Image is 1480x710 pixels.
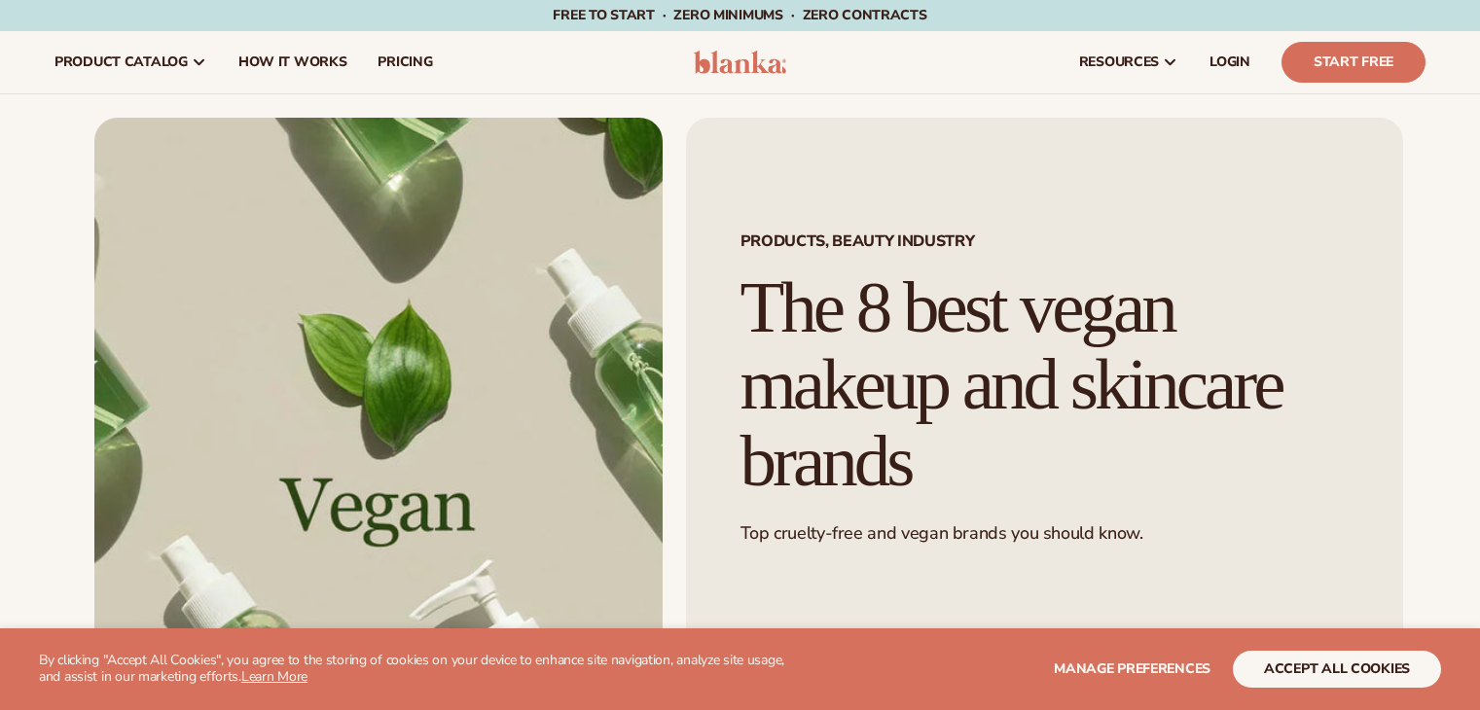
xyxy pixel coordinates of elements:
span: pricing [378,54,432,70]
span: Manage preferences [1054,659,1210,678]
span: How It Works [238,54,347,70]
a: LOGIN [1194,31,1266,93]
a: Start Free [1281,42,1426,83]
span: Free to start · ZERO minimums · ZERO contracts [553,6,926,24]
button: accept all cookies [1233,651,1441,688]
a: How It Works [223,31,363,93]
span: Products, Beauty Industry [740,233,1349,249]
a: resources [1064,31,1194,93]
h1: The 8 best vegan makeup and skincare brands [740,269,1349,499]
span: Top cruelty-free and vegan brands you should know. [740,521,1143,545]
span: product catalog [54,54,188,70]
a: pricing [362,31,448,93]
a: product catalog [39,31,223,93]
img: logo [694,51,786,74]
button: Manage preferences [1054,651,1210,688]
span: resources [1079,54,1159,70]
p: By clicking "Accept All Cookies", you agree to the storing of cookies on your device to enhance s... [39,653,807,686]
span: LOGIN [1209,54,1250,70]
a: Learn More [241,667,307,686]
